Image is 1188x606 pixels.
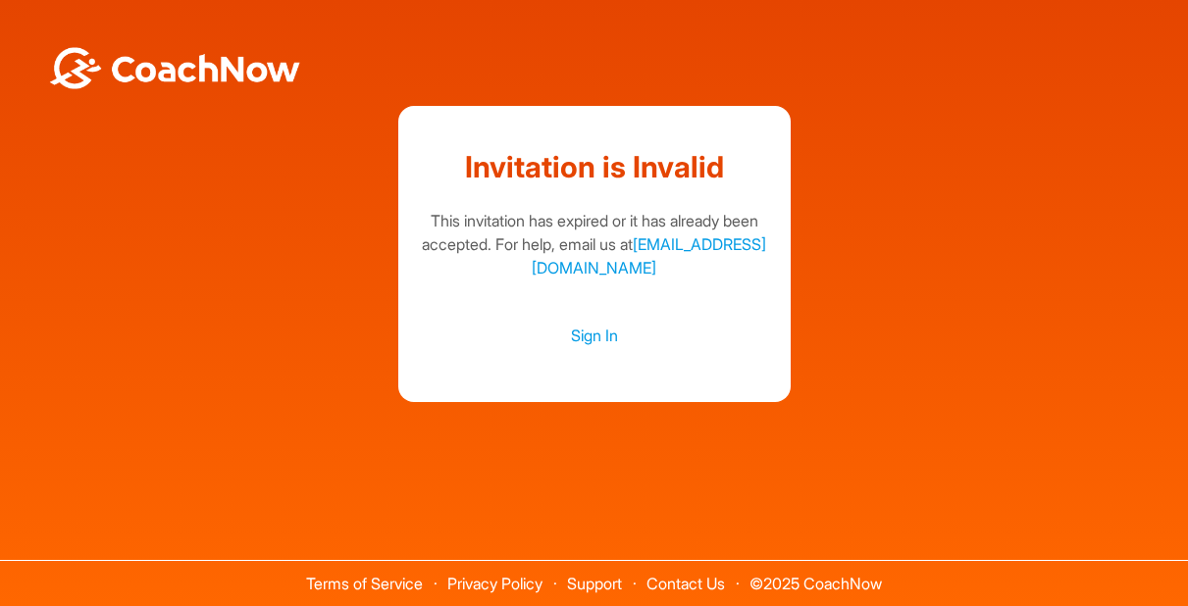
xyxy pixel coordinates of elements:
[418,145,771,189] h1: Invitation is Invalid
[47,47,302,89] img: BwLJSsUCoWCh5upNqxVrqldRgqLPVwmV24tXu5FoVAoFEpwwqQ3VIfuoInZCoVCoTD4vwADAC3ZFMkVEQFDAAAAAElFTkSuQmCC
[740,561,892,591] span: © 2025 CoachNow
[646,574,725,593] a: Contact Us
[567,574,622,593] a: Support
[447,574,542,593] a: Privacy Policy
[418,323,771,348] a: Sign In
[418,209,771,279] div: This invitation has expired or it has already been accepted. For help, email us at
[532,234,766,278] a: [EMAIL_ADDRESS][DOMAIN_NAME]
[306,574,423,593] a: Terms of Service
